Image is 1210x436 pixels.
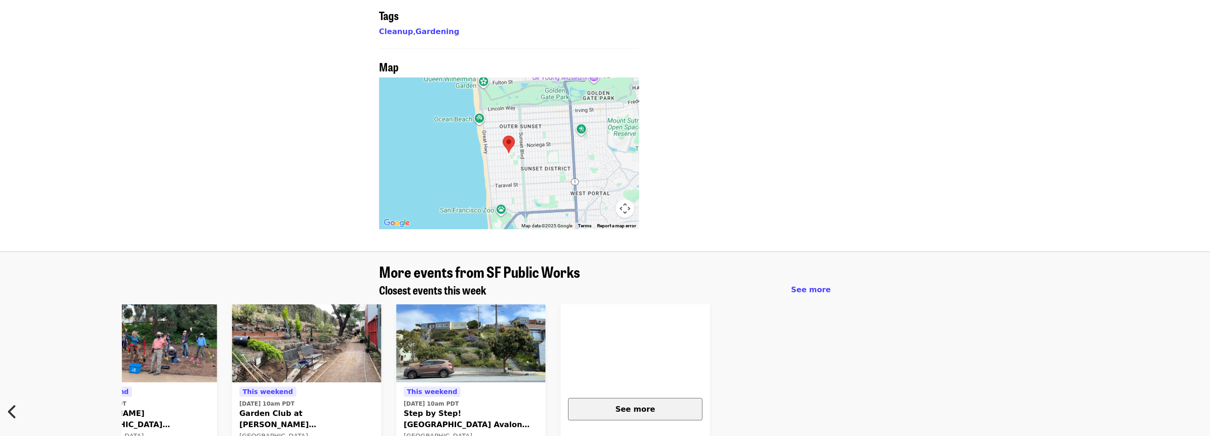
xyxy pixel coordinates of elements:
[615,405,655,414] span: See more
[381,217,412,229] a: Open this area in Google Maps (opens a new window)
[568,398,703,421] button: See more
[75,400,127,408] time: [DATE] 9am PDT
[379,281,486,298] span: Closest events this week
[407,388,457,395] span: This weekend
[78,388,129,395] span: This weekend
[381,217,412,229] img: Google
[791,284,831,295] a: See more
[379,283,486,297] a: Closest events this week
[75,408,210,430] span: [PERSON_NAME][GEOGRAPHIC_DATA] [PERSON_NAME] Beautification Day
[404,408,538,430] span: Step by Step! [GEOGRAPHIC_DATA] Avalon Gardening Day
[578,223,591,228] a: Terms (opens in new tab)
[379,27,415,36] span: ,
[239,400,295,408] time: [DATE] 10am PDT
[68,304,217,383] img: Glen Park Greenway Beautification Day organized by SF Public Works
[379,260,580,282] span: More events from SF Public Works
[243,388,293,395] span: This weekend
[379,58,399,75] span: Map
[791,285,831,294] span: See more
[372,283,838,297] div: Closest events this week
[521,223,572,228] span: Map data ©2025 Google
[239,408,374,430] span: Garden Club at [PERSON_NAME][GEOGRAPHIC_DATA] and The Green In-Between
[232,304,381,383] img: Garden Club at Burrows Pocket Park and The Green In-Between organized by SF Public Works
[616,199,634,218] button: Map camera controls
[415,27,459,36] a: Gardening
[597,223,636,228] a: Report a map error
[8,403,17,421] i: chevron-left icon
[379,27,413,36] a: Cleanup
[379,7,399,23] span: Tags
[396,304,546,383] img: Step by Step! Athens Avalon Gardening Day organized by SF Public Works
[404,400,459,408] time: [DATE] 10am PDT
